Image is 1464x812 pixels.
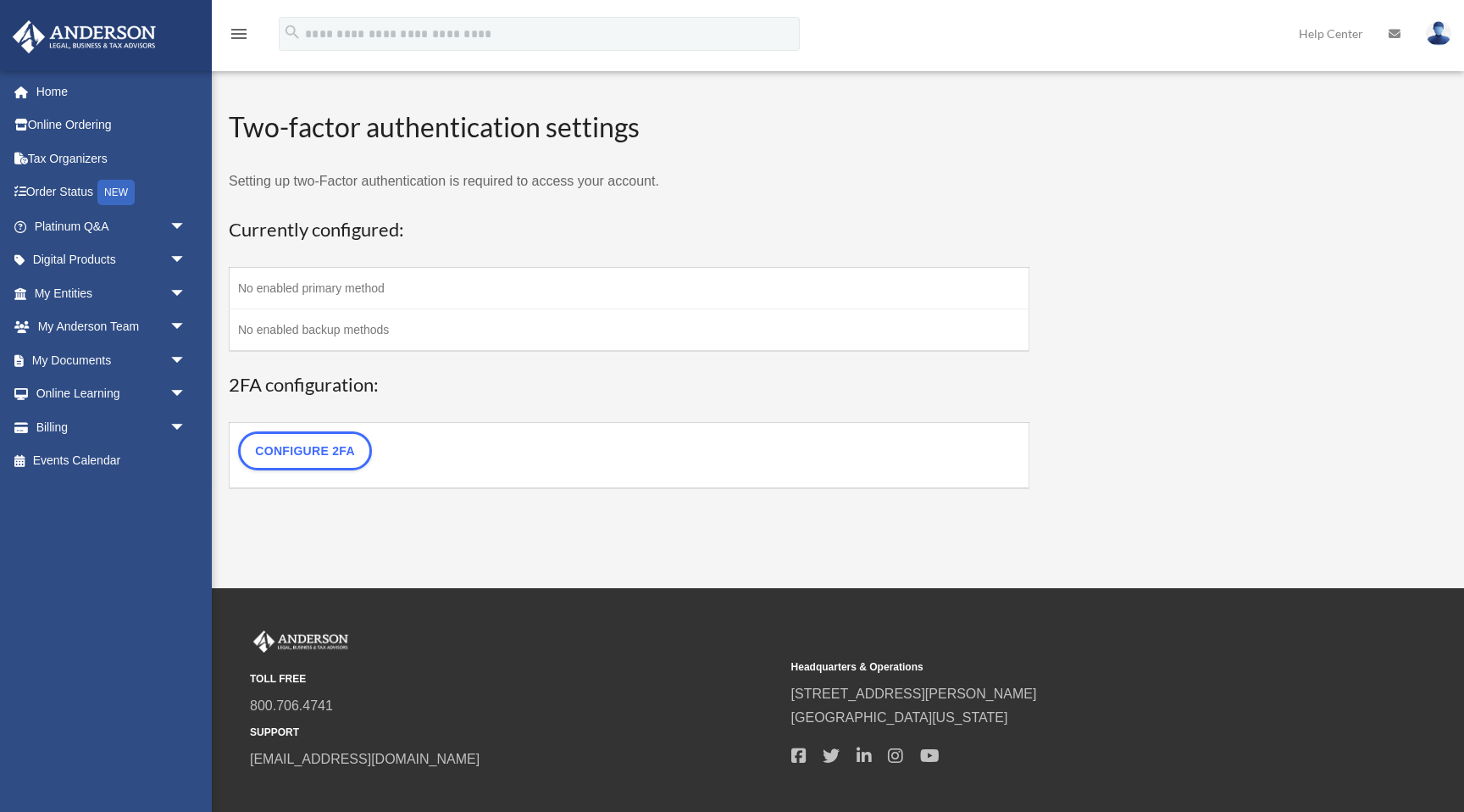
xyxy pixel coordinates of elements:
a: Online Learningarrow_drop_down [12,377,212,411]
a: Digital Productsarrow_drop_down [12,243,212,277]
img: User Pic [1426,21,1451,46]
span: arrow_drop_down [169,377,203,412]
a: My Documentsarrow_drop_down [12,343,212,377]
i: menu [229,24,249,44]
a: Online Ordering [12,108,212,142]
img: Anderson Advisors Platinum Portal [250,631,352,653]
a: Events Calendar [12,444,212,478]
h3: 2FA configuration: [229,372,1029,398]
a: [GEOGRAPHIC_DATA][US_STATE] [791,710,1008,725]
small: SUPPORT [250,724,779,742]
div: NEW [97,180,135,205]
i: search [283,23,302,42]
td: No enabled backup methods [230,309,1029,352]
a: [STREET_ADDRESS][PERSON_NAME] [791,687,1037,701]
span: arrow_drop_down [169,243,203,278]
a: Tax Organizers [12,142,212,175]
p: Setting up two-Factor authentication is required to access your account. [229,170,1029,193]
td: No enabled primary method [230,268,1029,309]
a: My Anderson Teamarrow_drop_down [12,310,212,344]
span: arrow_drop_down [169,276,203,311]
a: Platinum Q&Aarrow_drop_down [12,209,212,243]
img: Anderson Advisors Platinum Portal [8,20,161,53]
small: TOLL FREE [250,670,779,688]
span: arrow_drop_down [169,310,203,345]
a: Home [12,75,212,108]
small: Headquarters & Operations [791,659,1321,676]
h3: Currently configured: [229,217,1029,243]
h2: Two-factor authentication settings [229,108,1029,147]
a: Order StatusNEW [12,175,212,210]
span: arrow_drop_down [169,410,203,445]
a: Billingarrow_drop_down [12,410,212,444]
a: [EMAIL_ADDRESS][DOMAIN_NAME] [250,752,480,766]
span: arrow_drop_down [169,209,203,244]
a: 800.706.4741 [250,698,333,713]
span: arrow_drop_down [169,343,203,378]
a: menu [229,30,249,44]
a: My Entitiesarrow_drop_down [12,276,212,310]
a: Configure 2FA [238,431,372,470]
